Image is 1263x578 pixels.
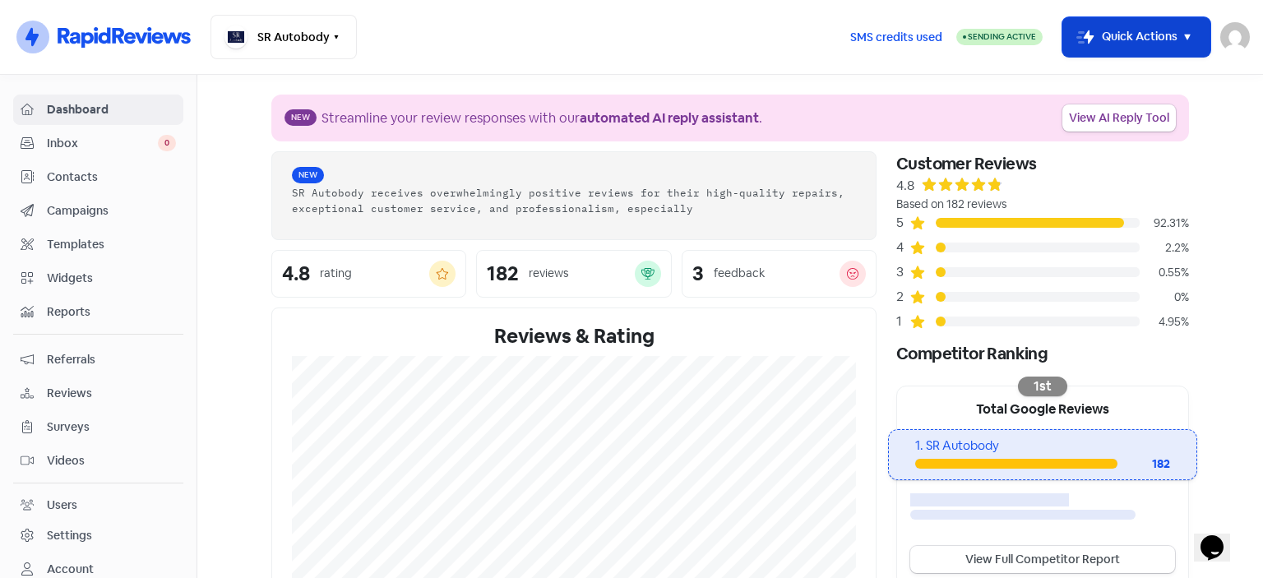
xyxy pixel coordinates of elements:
[896,151,1189,176] div: Customer Reviews
[47,303,176,321] span: Reports
[210,15,357,59] button: SR Autobody
[896,312,909,331] div: 1
[1117,455,1170,473] div: 182
[13,196,183,226] a: Campaigns
[47,135,158,152] span: Inbox
[47,169,176,186] span: Contacts
[13,229,183,260] a: Templates
[896,213,909,233] div: 5
[1140,313,1189,331] div: 4.95%
[910,546,1175,573] a: View Full Competitor Report
[1062,17,1210,57] button: Quick Actions
[1220,22,1250,52] img: User
[1018,377,1067,396] div: 1st
[487,264,519,284] div: 182
[1140,289,1189,306] div: 0%
[47,385,176,402] span: Reviews
[13,490,183,520] a: Users
[968,31,1036,42] span: Sending Active
[897,386,1188,429] div: Total Google Reviews
[271,250,466,298] a: 4.8rating
[47,236,176,253] span: Templates
[1140,264,1189,281] div: 0.55%
[896,287,909,307] div: 2
[896,238,909,257] div: 4
[580,109,759,127] b: automated AI reply assistant
[529,265,568,282] div: reviews
[476,250,671,298] a: 182reviews
[47,497,77,514] div: Users
[292,321,856,351] div: Reviews & Rating
[896,196,1189,213] div: Based on 182 reviews
[322,109,762,128] div: Streamline your review responses with our .
[158,135,176,151] span: 0
[682,250,877,298] a: 3feedback
[47,202,176,220] span: Campaigns
[13,378,183,409] a: Reviews
[692,264,704,284] div: 3
[13,520,183,551] a: Settings
[47,351,176,368] span: Referrals
[47,561,94,578] div: Account
[1194,512,1247,562] iframe: chat widget
[956,27,1043,47] a: Sending Active
[47,101,176,118] span: Dashboard
[13,95,183,125] a: Dashboard
[836,27,956,44] a: SMS credits used
[896,262,909,282] div: 3
[1062,104,1176,132] a: View AI Reply Tool
[13,412,183,442] a: Surveys
[1140,215,1189,232] div: 92.31%
[13,344,183,375] a: Referrals
[13,162,183,192] a: Contacts
[292,167,324,183] span: New
[13,263,183,294] a: Widgets
[896,341,1189,366] div: Competitor Ranking
[13,297,183,327] a: Reports
[47,418,176,436] span: Surveys
[13,128,183,159] a: Inbox 0
[1140,239,1189,257] div: 2.2%
[896,176,914,196] div: 4.8
[850,29,942,46] span: SMS credits used
[292,185,856,216] div: SR Autobody receives overwhelmingly positive reviews for their high-quality repairs, exceptional ...
[915,437,1169,455] div: 1. SR Autobody
[47,452,176,469] span: Videos
[320,265,352,282] div: rating
[282,264,310,284] div: 4.8
[285,109,317,126] span: New
[47,527,92,544] div: Settings
[13,446,183,476] a: Videos
[714,265,765,282] div: feedback
[47,270,176,287] span: Widgets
